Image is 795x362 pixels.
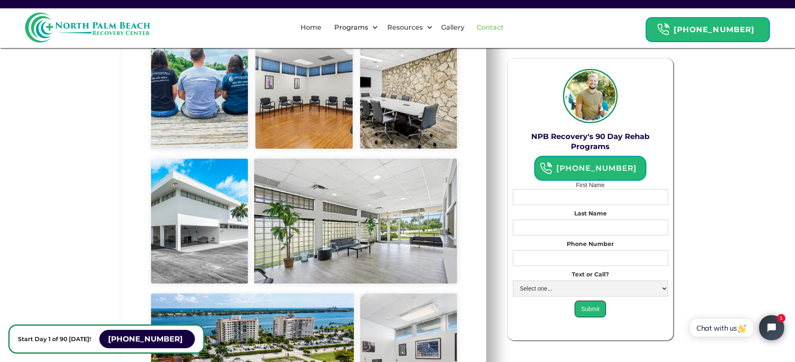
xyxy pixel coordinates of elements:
[332,23,370,33] div: Programs
[513,132,668,152] h3: NPB Recovery's 90 Day Rehab Programs
[295,14,326,41] a: Home
[646,13,770,42] a: Header Calendar Icons[PHONE_NUMBER]
[18,334,91,344] p: Start Day 1 of 90 [DATE]!
[534,156,646,181] a: Header Calendar Icons[PHONE_NUMBER]
[513,240,668,248] label: Phone Number
[575,301,606,317] input: Submit
[436,14,469,41] a: Gallery
[513,181,668,317] div: First Name
[657,23,669,36] img: Header Calendar Icons
[540,162,552,175] img: Header Calendar Icons
[385,23,425,33] div: Resources
[327,14,380,41] div: Programs
[108,334,183,344] strong: [PHONE_NUMBER]
[380,14,435,41] div: Resources
[513,181,668,317] form: Email Form
[513,209,668,218] label: Last Name
[513,270,668,278] label: Text or Call?
[681,308,791,347] iframe: Tidio Chat
[552,162,641,175] h6: [PHONE_NUMBER]
[472,14,509,41] a: Contact
[674,25,755,34] strong: [PHONE_NUMBER]
[99,330,195,348] a: [PHONE_NUMBER]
